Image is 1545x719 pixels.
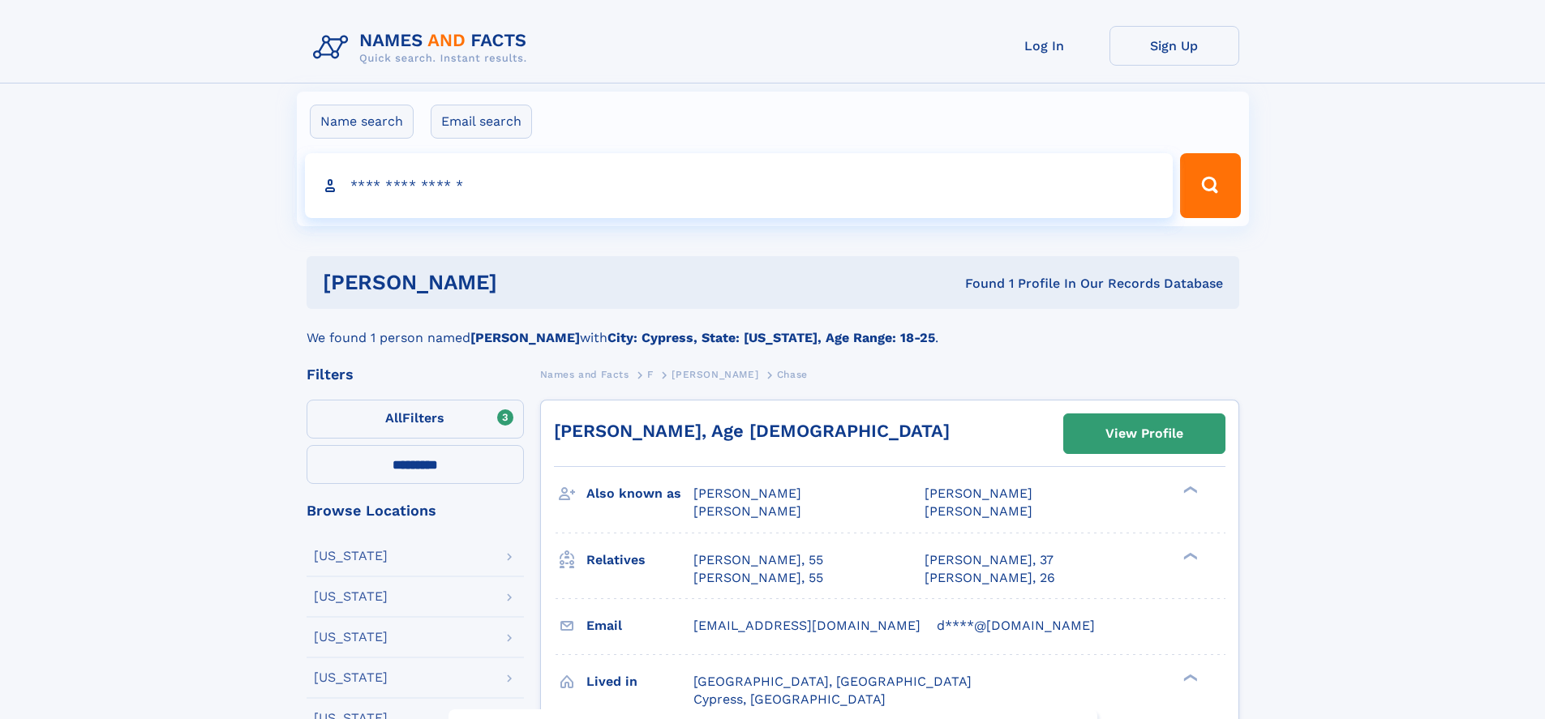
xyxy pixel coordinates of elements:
[314,550,388,563] div: [US_STATE]
[310,105,414,139] label: Name search
[307,503,524,518] div: Browse Locations
[672,369,758,380] span: [PERSON_NAME]
[647,369,654,380] span: F
[693,569,823,587] a: [PERSON_NAME], 55
[554,421,950,441] a: [PERSON_NAME], Age [DEMOGRAPHIC_DATA]
[307,367,524,382] div: Filters
[305,153,1174,218] input: search input
[693,618,921,633] span: [EMAIL_ADDRESS][DOMAIN_NAME]
[314,631,388,644] div: [US_STATE]
[1179,485,1199,495] div: ❯
[586,612,693,640] h3: Email
[1064,414,1225,453] a: View Profile
[925,486,1032,501] span: [PERSON_NAME]
[1109,26,1239,66] a: Sign Up
[586,546,693,574] h3: Relatives
[307,309,1239,348] div: We found 1 person named with .
[385,410,402,426] span: All
[586,480,693,507] h3: Also known as
[314,671,388,684] div: [US_STATE]
[672,364,758,384] a: [PERSON_NAME]
[323,272,732,293] h1: [PERSON_NAME]
[693,551,823,569] a: [PERSON_NAME], 55
[777,369,808,380] span: Chase
[1179,550,1199,561] div: ❯
[731,275,1223,293] div: Found 1 Profile In Our Records Database
[693,486,801,501] span: [PERSON_NAME]
[607,330,935,345] b: City: Cypress, State: [US_STATE], Age Range: 18-25
[431,105,532,139] label: Email search
[1105,415,1183,452] div: View Profile
[307,400,524,439] label: Filters
[470,330,580,345] b: [PERSON_NAME]
[980,26,1109,66] a: Log In
[925,551,1054,569] a: [PERSON_NAME], 37
[314,590,388,603] div: [US_STATE]
[925,569,1055,587] a: [PERSON_NAME], 26
[307,26,540,70] img: Logo Names and Facts
[1180,153,1240,218] button: Search Button
[1179,672,1199,683] div: ❯
[647,364,654,384] a: F
[586,668,693,695] h3: Lived in
[925,503,1032,519] span: [PERSON_NAME]
[693,503,801,519] span: [PERSON_NAME]
[693,674,972,689] span: [GEOGRAPHIC_DATA], [GEOGRAPHIC_DATA]
[540,364,629,384] a: Names and Facts
[693,691,886,707] span: Cypress, [GEOGRAPHIC_DATA]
